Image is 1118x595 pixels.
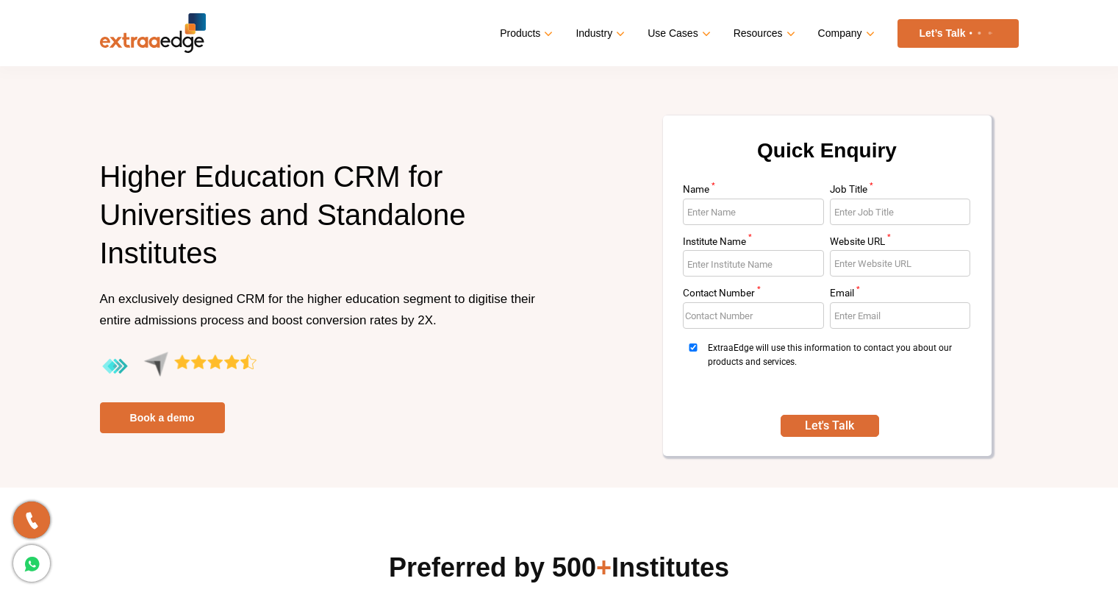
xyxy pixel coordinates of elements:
span: An exclusively designed CRM for the higher education segment to digitise their entire admissions ... [100,292,536,327]
h2: Preferred by 500 Institutes [100,550,1019,585]
a: Company [818,23,872,44]
label: Name [683,185,824,199]
input: Enter Email [830,302,971,329]
label: Website URL [830,237,971,251]
input: ExtraaEdge will use this information to contact you about our products and services. [683,343,703,352]
span: ExtraaEdge will use this information to contact you about our products and services. [708,341,966,396]
a: Resources [734,23,792,44]
img: aggregate-rating-by-users [100,352,257,382]
input: Enter Job Title [830,199,971,225]
a: Let’s Talk [897,19,1019,48]
label: Contact Number [683,288,824,302]
input: Enter Website URL [830,250,971,277]
button: SUBMIT [781,415,879,437]
label: Job Title [830,185,971,199]
label: Email [830,288,971,302]
h1: Higher Education CRM for Universities and Standalone Institutes [100,157,548,288]
input: Enter Institute Name [683,250,824,277]
a: Use Cases [648,23,707,44]
label: Institute Name [683,237,824,251]
a: Book a demo [100,402,225,433]
input: Enter Name [683,199,824,225]
a: Industry [576,23,622,44]
input: Enter Contact Number [683,302,824,329]
h2: Quick Enquiry [681,133,974,185]
span: + [596,552,612,582]
a: Products [500,23,550,44]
